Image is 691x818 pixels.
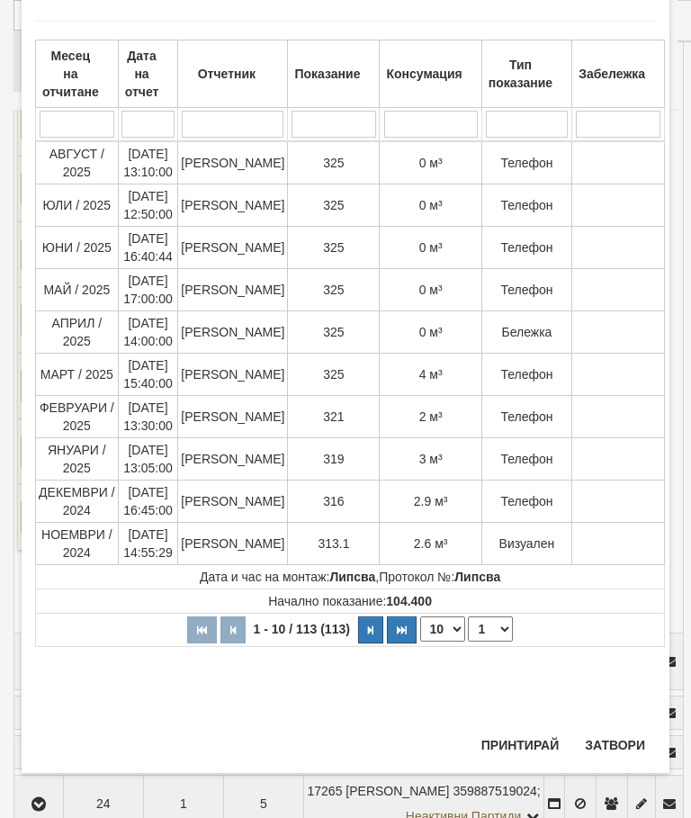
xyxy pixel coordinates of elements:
[323,409,344,424] span: 321
[386,67,462,81] b: Консумация
[481,480,571,522] td: Телефон
[118,141,178,184] td: [DATE] 13:10:00
[380,40,481,107] th: Консумация: No sort applied, activate to apply an ascending sort
[323,283,344,297] span: 325
[36,480,119,522] td: ДЕКЕМВРИ / 2024
[419,325,443,339] span: 0 м³
[419,283,443,297] span: 0 м³
[414,536,448,551] span: 2.6 м³
[481,40,571,107] th: Тип показание: No sort applied, activate to apply an ascending sort
[379,570,500,584] span: Протокол №:
[323,494,344,508] span: 316
[574,731,656,760] button: Затвори
[118,480,178,522] td: [DATE] 16:45:00
[200,570,375,584] span: Дата и час на монтаж:
[118,353,178,395] td: [DATE] 15:40:00
[178,184,288,226] td: [PERSON_NAME]
[323,367,344,382] span: 325
[198,67,256,81] b: Отчетник
[294,67,360,81] b: Показание
[468,616,513,642] select: Страница номер
[454,570,500,584] strong: Липсва
[42,49,99,99] b: Месец на отчитане
[118,522,178,564] td: [DATE] 14:55:29
[36,268,119,310] td: МАЙ / 2025
[36,522,119,564] td: НОЕМВРИ / 2024
[323,325,344,339] span: 325
[323,452,344,466] span: 319
[118,437,178,480] td: [DATE] 13:05:00
[419,409,443,424] span: 2 м³
[178,226,288,268] td: [PERSON_NAME]
[178,268,288,310] td: [PERSON_NAME]
[358,616,383,643] button: Следваща страница
[323,240,344,255] span: 325
[323,156,344,170] span: 325
[178,141,288,184] td: [PERSON_NAME]
[178,437,288,480] td: [PERSON_NAME]
[288,40,380,107] th: Показание: No sort applied, activate to apply an ascending sort
[481,353,571,395] td: Телефон
[118,310,178,353] td: [DATE] 14:00:00
[481,522,571,564] td: Визуален
[268,594,432,608] span: Начално показание:
[419,367,443,382] span: 4 м³
[36,353,119,395] td: МАРТ / 2025
[118,184,178,226] td: [DATE] 12:50:00
[481,310,571,353] td: Бележка
[419,240,443,255] span: 0 м³
[36,395,119,437] td: ФЕВРУАРИ / 2025
[178,353,288,395] td: [PERSON_NAME]
[36,437,119,480] td: ЯНУАРИ / 2025
[572,40,665,107] th: Забележка: No sort applied, activate to apply an ascending sort
[178,522,288,564] td: [PERSON_NAME]
[318,536,349,551] span: 313.1
[489,58,552,90] b: Тип показание
[471,731,570,760] button: Принтирай
[36,141,119,184] td: АВГУСТ / 2025
[36,184,119,226] td: ЮЛИ / 2025
[481,226,571,268] td: Телефон
[36,226,119,268] td: ЮНИ / 2025
[118,268,178,310] td: [DATE] 17:00:00
[118,395,178,437] td: [DATE] 13:30:00
[36,564,665,589] td: ,
[178,395,288,437] td: [PERSON_NAME]
[178,480,288,522] td: [PERSON_NAME]
[419,198,443,212] span: 0 м³
[178,40,288,107] th: Отчетник: No sort applied, activate to apply an ascending sort
[414,494,448,508] span: 2.9 м³
[36,40,119,107] th: Месец на отчитане: No sort applied, activate to apply an ascending sort
[419,452,443,466] span: 3 м³
[481,184,571,226] td: Телефон
[36,310,119,353] td: АПРИЛ / 2025
[481,268,571,310] td: Телефон
[387,616,417,643] button: Последна страница
[323,198,344,212] span: 325
[118,40,178,107] th: Дата на отчет: No sort applied, activate to apply an ascending sort
[178,310,288,353] td: [PERSON_NAME]
[481,141,571,184] td: Телефон
[118,226,178,268] td: [DATE] 16:40:44
[125,49,159,99] b: Дата на отчет
[481,395,571,437] td: Телефон
[187,616,217,643] button: Първа страница
[329,570,375,584] strong: Липсва
[386,594,432,608] strong: 104.400
[419,156,443,170] span: 0 м³
[220,616,246,643] button: Предишна страница
[420,616,465,642] select: Брой редове на страница
[481,437,571,480] td: Телефон
[248,622,354,636] span: 1 - 10 / 113 (113)
[579,67,645,81] b: Забележка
